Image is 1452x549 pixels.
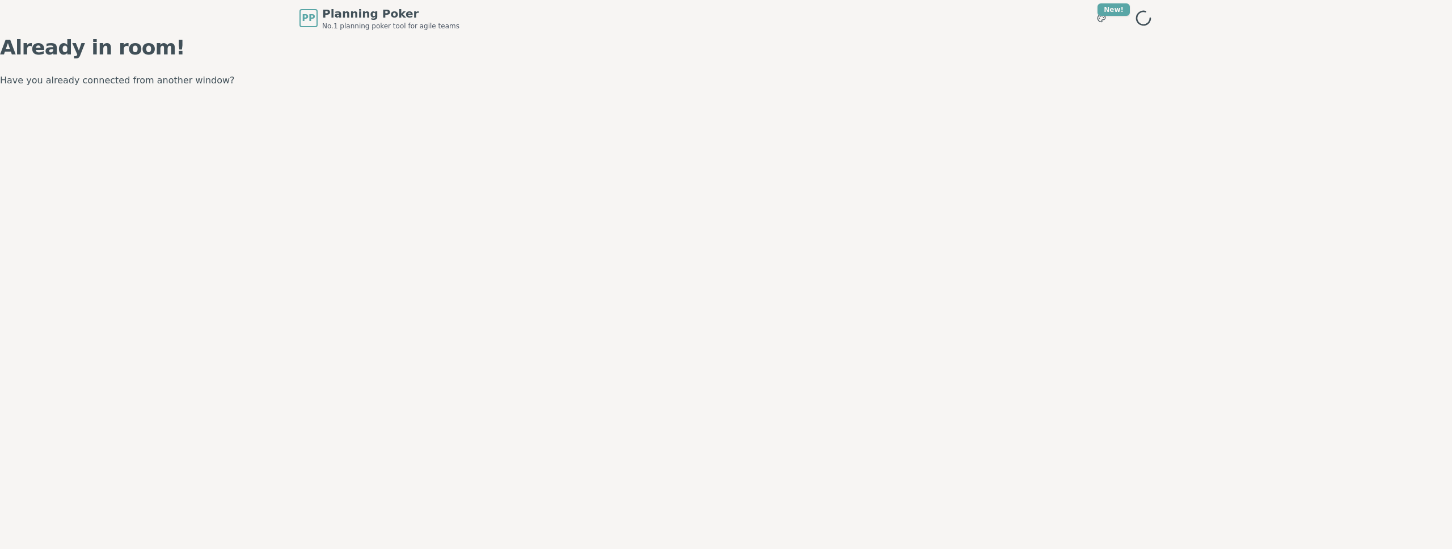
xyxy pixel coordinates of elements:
span: Planning Poker [322,6,459,22]
span: No.1 planning poker tool for agile teams [322,22,459,31]
button: New! [1091,8,1112,28]
a: PPPlanning PokerNo.1 planning poker tool for agile teams [299,6,459,31]
div: New! [1098,3,1130,16]
span: PP [302,11,315,25]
